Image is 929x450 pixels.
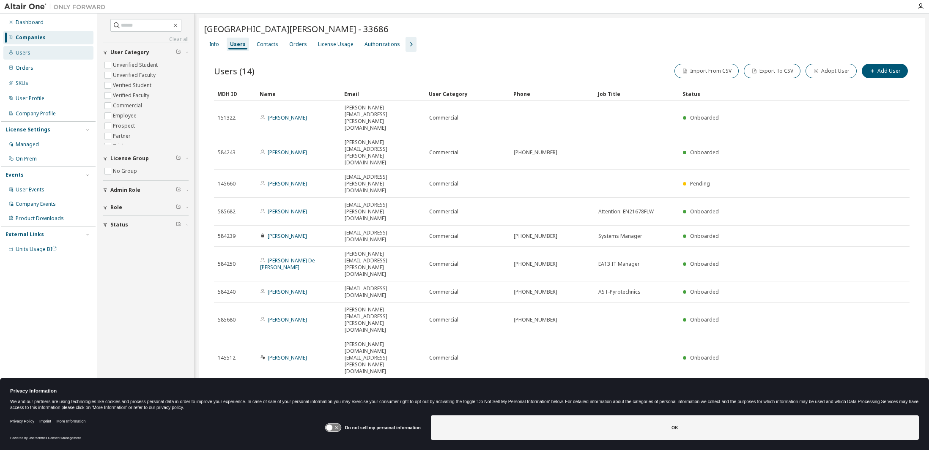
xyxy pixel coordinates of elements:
[345,202,422,222] span: [EMAIL_ADDRESS][PERSON_NAME][DOMAIN_NAME]
[113,166,139,176] label: No Group
[862,64,908,78] button: Add User
[5,231,44,238] div: External Links
[176,221,181,228] span: Clear filter
[4,3,110,11] img: Altair One
[598,261,640,267] span: EA13 IT Manager
[176,187,181,194] span: Clear filter
[113,111,138,121] label: Employee
[690,114,719,121] span: Onboarded
[514,261,557,267] span: [PHONE_NUMBER]
[268,316,307,323] a: [PERSON_NAME]
[429,180,458,187] span: Commercial
[16,95,44,102] div: User Profile
[260,87,337,101] div: Name
[429,233,458,240] span: Commercial
[176,155,181,162] span: Clear filter
[218,261,236,267] span: 584250
[260,257,315,271] a: [PERSON_NAME] De [PERSON_NAME]
[806,64,857,78] button: Adopt User
[345,341,422,375] span: [PERSON_NAME][DOMAIN_NAME][EMAIL_ADDRESS][PERSON_NAME][DOMAIN_NAME]
[345,104,422,131] span: [PERSON_NAME][EMAIL_ADDRESS][PERSON_NAME][DOMAIN_NAME]
[113,141,125,151] label: Trial
[16,80,28,87] div: SKUs
[204,23,389,35] span: [GEOGRAPHIC_DATA][PERSON_NAME] - 33686
[16,186,44,193] div: User Events
[345,174,422,194] span: [EMAIL_ADDRESS][PERSON_NAME][DOMAIN_NAME]
[744,64,800,78] button: Export To CSV
[16,155,37,162] div: On Prem
[690,232,719,240] span: Onboarded
[16,110,56,117] div: Company Profile
[429,316,458,323] span: Commercial
[690,354,719,361] span: Onboarded
[5,126,50,133] div: License Settings
[257,41,278,48] div: Contacts
[214,65,255,77] span: Users (14)
[514,149,557,156] span: [PHONE_NUMBER]
[429,149,458,156] span: Commercial
[268,232,307,240] a: [PERSON_NAME]
[103,198,189,217] button: Role
[103,43,189,62] button: User Category
[16,201,56,207] div: Company Events
[690,149,719,156] span: Onboarded
[217,87,253,101] div: MDH ID
[268,149,307,156] a: [PERSON_NAME]
[103,149,189,168] button: License Group
[690,208,719,215] span: Onboarded
[103,215,189,234] button: Status
[514,316,557,323] span: [PHONE_NUMBER]
[113,101,144,111] label: Commercial
[5,172,24,178] div: Events
[690,316,719,323] span: Onboarded
[345,251,422,278] span: [PERSON_NAME][EMAIL_ADDRESS][PERSON_NAME][DOMAIN_NAME]
[598,87,676,101] div: Job Title
[690,260,719,267] span: Onboarded
[345,285,422,299] span: [EMAIL_ADDRESS][DOMAIN_NAME]
[16,141,39,148] div: Managed
[598,289,641,295] span: AST-Pyrotechnics
[110,221,128,228] span: Status
[598,233,642,240] span: Systems Manager
[598,208,654,215] span: Attention: EN21678FLW
[218,208,236,215] span: 585682
[16,34,46,41] div: Companies
[110,155,149,162] span: License Group
[176,49,181,56] span: Clear filter
[429,289,458,295] span: Commercial
[110,204,122,211] span: Role
[113,121,137,131] label: Prospect
[429,355,458,361] span: Commercial
[113,90,151,101] label: Verified Faculty
[16,245,57,253] span: Units Usage BI
[268,208,307,215] a: [PERSON_NAME]
[113,80,153,90] label: Verified Student
[364,41,400,48] div: Authorizations
[218,316,236,323] span: 585680
[16,19,44,26] div: Dashboard
[690,180,710,187] span: Pending
[674,64,739,78] button: Import From CSV
[110,49,149,56] span: User Category
[103,181,189,199] button: Admin Role
[16,49,30,56] div: Users
[682,87,859,101] div: Status
[690,288,719,295] span: Onboarded
[103,36,189,43] a: Clear all
[218,149,236,156] span: 584243
[513,87,591,101] div: Phone
[209,41,219,48] div: Info
[218,233,236,240] span: 584239
[113,60,159,70] label: Unverified Student
[176,204,181,211] span: Clear filter
[113,131,132,141] label: Partner
[16,65,33,71] div: Orders
[345,229,422,243] span: [EMAIL_ADDRESS][DOMAIN_NAME]
[345,306,422,333] span: [PERSON_NAME][EMAIL_ADDRESS][PERSON_NAME][DOMAIN_NAME]
[113,70,157,80] label: Unverified Faculty
[16,215,64,222] div: Product Downloads
[268,114,307,121] a: [PERSON_NAME]
[218,289,236,295] span: 584240
[218,355,236,361] span: 145512
[345,139,422,166] span: [PERSON_NAME][EMAIL_ADDRESS][PERSON_NAME][DOMAIN_NAME]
